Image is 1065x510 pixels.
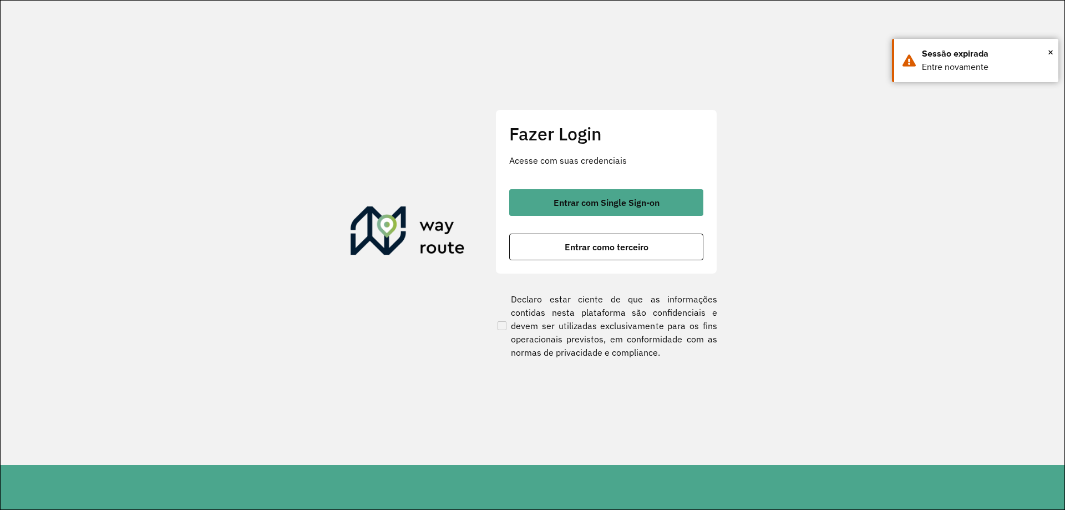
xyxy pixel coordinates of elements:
div: Sessão expirada [922,47,1050,60]
label: Declaro estar ciente de que as informações contidas nesta plataforma são confidenciais e devem se... [495,292,717,359]
div: Entre novamente [922,60,1050,74]
img: Roteirizador AmbevTech [351,206,465,260]
span: Entrar com Single Sign-on [554,198,660,207]
h2: Fazer Login [509,123,703,144]
span: × [1048,44,1053,60]
p: Acesse com suas credenciais [509,154,703,167]
button: Close [1048,44,1053,60]
span: Entrar como terceiro [565,243,648,251]
button: button [509,234,703,260]
button: button [509,189,703,216]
